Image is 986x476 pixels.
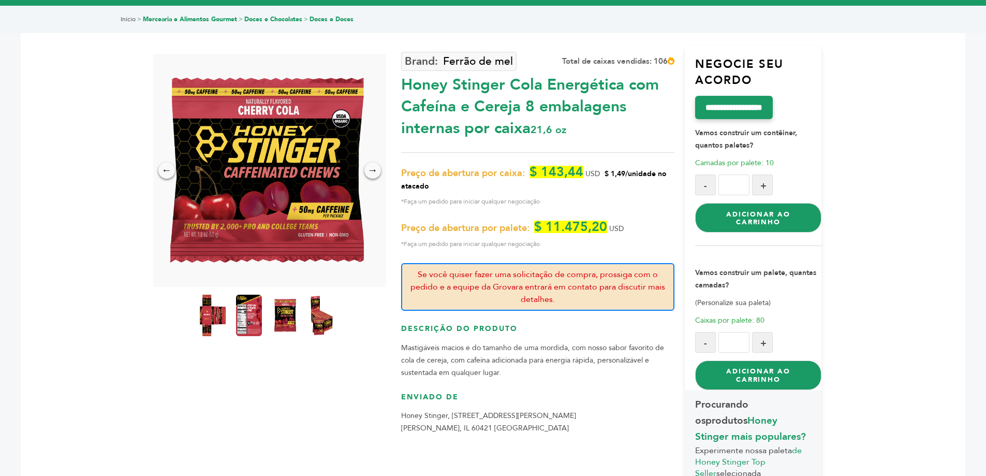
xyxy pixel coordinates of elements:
font: (Personalize sua paleta) [695,298,771,308]
img: Honey Stinger Cola Energética com Cafeína e Cereja 8 embalagens internas por caixa 21,6 oz [151,54,384,287]
button: - [695,175,716,195]
a: Início [121,15,136,23]
font: > [304,15,308,23]
img: Honey Stinger Cola Energética com Cafeína e Cereja 8 embalagens internas por caixa 21,6 oz [272,295,298,336]
font: Preço de abertura por palete: [401,222,529,235]
font: 21,6 oz [531,123,566,137]
button: adicionar ao carrinho [695,203,821,233]
font: Honey Stinger, [STREET_ADDRESS][PERSON_NAME] [401,411,576,421]
button: - [695,332,716,353]
font: Caixas por palete: 80 [695,315,764,325]
font: adicionar ao carrinho [726,367,790,384]
font: Mastigáveis ​​macios e do tamanho de uma mordida, com nosso sabor favorito de cola de cereja, com... [401,343,664,378]
font: - [704,337,707,350]
font: USD [609,224,624,234]
font: + [760,337,767,350]
font: [PERSON_NAME], IL 60421 [GEOGRAPHIC_DATA] [401,423,569,433]
font: *Faça um pedido para iniciar qualquer negociação [401,197,540,206]
font: Total de caixas vendidas: 106 [562,56,668,66]
font: Enviado de [401,392,459,402]
font: - [704,179,707,192]
font: adicionar ao carrinho [726,209,790,226]
font: Experimente nossa paleta [695,445,792,456]
img: Honey Stinger Cola Energética com Cereja e Cafeína 8 embalagens internas de 21,6 oz Informações N... [236,295,262,336]
button: + [752,175,773,195]
font: Camadas por palete: 10 [695,158,774,168]
a: Mercearia e Alimentos Gourmet [143,15,237,23]
font: Honey Stinger mais populares? [695,414,806,443]
img: Honey Stinger Cola Energética com Cafeína e Cereja 8 embalagens internas por caixa 21,6 oz Rótulo... [200,295,226,336]
font: > [137,15,141,23]
a: Doces e Chocolates [244,15,302,23]
font: Vamos construir um palete, quantas camadas? [695,268,816,290]
font: > [239,15,243,23]
font: ← [161,163,172,177]
font: Se você quiser fazer uma solicitação de compra, prossiga com o pedido e a equipe da Grovara entra... [410,269,665,305]
a: Ferrão de mel [401,52,517,71]
font: Negocie seu acordo [695,56,784,88]
font: Honey Stinger Cola Energética com Cafeína e Cereja 8 embalagens internas por caixa [401,74,659,139]
font: Procurando os [695,398,748,427]
a: Doces e Doces [310,15,354,23]
font: + [760,179,767,192]
font: USD [585,169,600,179]
font: Preço de abertura por caixa: [401,167,525,180]
img: Honey Stinger Cola Energética com Cafeína e Cereja 8 embalagens internas por caixa 21,6 oz [308,295,334,336]
font: Vamos construir um contêiner, quantos paletes? [695,128,797,150]
font: → [367,163,378,177]
font: *Faça um pedido para iniciar qualquer negociação [401,240,540,248]
font: Ferrão de mel [443,54,513,69]
button: adicionar ao carrinho [695,360,821,390]
font: $ 143,44 [529,163,583,181]
font: $ 11.475,20 [534,218,607,236]
font: Descrição do produto [401,324,518,334]
button: + [752,332,773,353]
font: produtos [705,414,747,427]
